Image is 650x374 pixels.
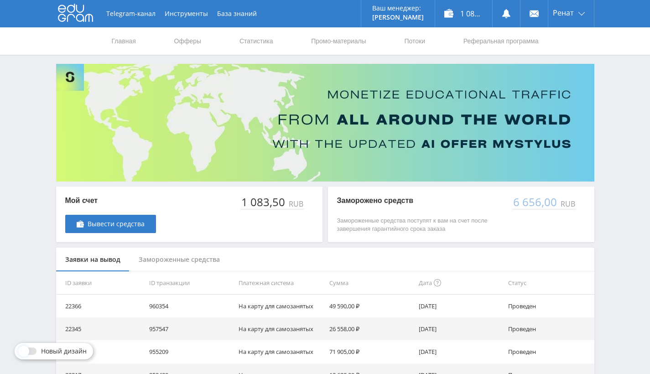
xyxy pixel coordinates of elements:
[146,340,235,363] td: 955209
[337,196,503,206] p: Заморожено средств
[559,200,576,208] div: RUB
[65,215,156,233] a: Вывести средства
[146,317,235,340] td: 957547
[504,317,594,340] td: Проведен
[326,271,415,295] th: Сумма
[235,271,326,295] th: Платежная система
[235,295,326,317] td: На карту для самозанятых
[415,271,504,295] th: Дата
[337,217,503,233] p: Замороженные средства поступят к вам на счет после завершения гарантийного срока заказа
[41,348,87,355] span: Новый дизайн
[88,220,145,228] span: Вывести средства
[56,340,146,363] td: 22248
[111,27,137,55] a: Главная
[553,9,574,16] span: Ренат
[415,317,504,340] td: [DATE]
[56,248,130,272] div: Заявки на вывод
[372,5,424,12] p: Ваш менеджер:
[235,340,326,363] td: На карту для самозанятых
[415,295,504,317] td: [DATE]
[130,248,229,272] div: Замороженные средства
[512,196,559,208] div: 6 656,00
[287,200,304,208] div: RUB
[56,64,594,182] img: Banner
[146,295,235,317] td: 960354
[56,295,146,317] td: 22366
[56,317,146,340] td: 22345
[403,27,426,55] a: Потоки
[372,14,424,21] p: [PERSON_NAME]
[504,295,594,317] td: Проведен
[65,196,156,206] p: Мой счет
[310,27,367,55] a: Промо-материалы
[504,340,594,363] td: Проведен
[146,271,235,295] th: ID транзакции
[173,27,203,55] a: Офферы
[415,340,504,363] td: [DATE]
[240,196,287,208] div: 1 083,50
[504,271,594,295] th: Статус
[326,317,415,340] td: 26 558,00 ₽
[56,271,146,295] th: ID заявки
[463,27,540,55] a: Реферальная программа
[235,317,326,340] td: На карту для самозанятых
[239,27,274,55] a: Статистика
[326,295,415,317] td: 49 590,00 ₽
[326,340,415,363] td: 71 905,00 ₽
